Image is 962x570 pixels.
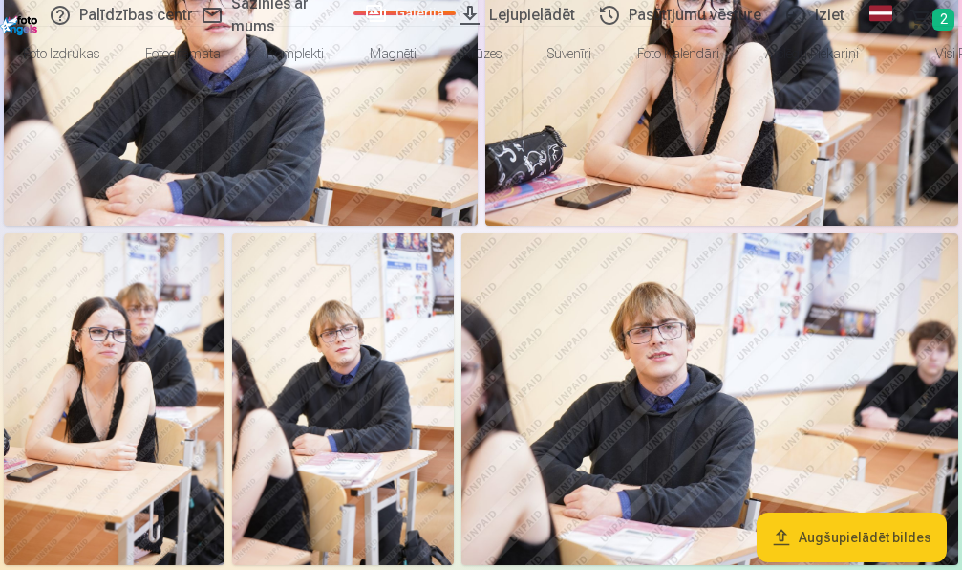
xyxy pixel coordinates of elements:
a: Atslēgu piekariņi [742,27,882,80]
a: Galerija [353,11,456,15]
a: Grozs2 [902,4,962,34]
a: Magnēti [347,27,439,80]
a: Krūzes [439,27,524,80]
button: Augšupielādēt bildes [757,513,947,562]
a: Komplekti [244,27,347,80]
span: 2 [932,9,954,31]
a: Suvenīri [524,27,614,80]
a: Fotogrāmata [122,27,244,80]
a: Foto kalendāri [614,27,742,80]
